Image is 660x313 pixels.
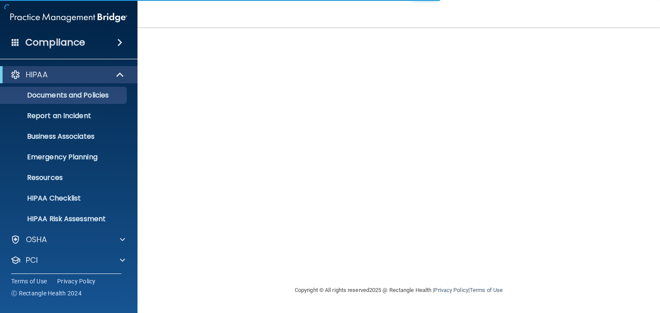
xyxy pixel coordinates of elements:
h4: Compliance [25,36,85,49]
p: Emergency Planning [6,153,123,161]
p: PCI [26,255,38,265]
span: Ⓒ Rectangle Health 2024 [11,289,82,298]
div: Copyright © All rights reserved 2025 @ Rectangle Health | | [242,277,556,304]
p: Resources [6,173,123,182]
a: Terms of Use [11,277,47,286]
p: HIPAA Checklist [6,194,123,203]
img: PMB logo [10,9,127,26]
a: Privacy Policy [57,277,96,286]
p: Report an Incident [6,112,123,120]
a: Privacy Policy [434,287,468,293]
a: OSHA [10,234,125,245]
p: HIPAA Risk Assessment [6,215,123,223]
a: Terms of Use [470,287,503,293]
a: HIPAA [10,70,125,80]
p: OSHA [26,234,47,245]
p: HIPAA [26,70,48,80]
p: Documents and Policies [6,91,123,100]
p: Business Associates [6,132,123,141]
a: PCI [10,255,125,265]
